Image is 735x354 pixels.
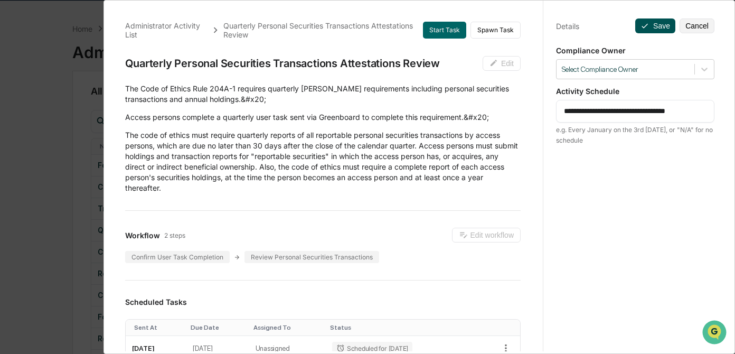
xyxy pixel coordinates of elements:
[164,231,185,239] span: 2 steps
[701,319,730,348] iframe: Open customer support
[125,231,160,240] span: Workflow
[556,46,714,55] p: Compliance Owner
[556,125,714,146] div: e.g. Every January on the 3rd [DATE], or "N/A" for no schedule
[125,297,521,306] h3: Scheduled Tasks
[21,133,68,144] span: Preclearance
[180,84,192,97] button: Start new chat
[36,91,134,100] div: We're available if you need us!
[11,154,19,163] div: 🔎
[125,83,521,105] p: ​The Code of Ethics Rule 204A-1 requires quarterly [PERSON_NAME] requirements including personal ...
[72,129,135,148] a: 🗄️Attestations
[483,56,521,71] button: Edit
[125,57,440,70] div: Quarterly Personal Securities Transactions Attestations Review
[134,324,182,331] div: Toggle SortBy
[74,179,128,187] a: Powered byPylon
[6,129,72,148] a: 🖐️Preclearance
[223,21,423,39] div: Quarterly Personal Securities Transactions Attestations Review
[87,133,131,144] span: Attestations
[244,251,379,263] div: Review Personal Securities Transactions
[6,149,71,168] a: 🔎Data Lookup
[125,130,521,193] p: The code of ethics must require quarterly reports of all reportable personal securities transacti...
[11,134,19,143] div: 🖐️
[21,153,67,164] span: Data Lookup
[680,18,714,33] button: Cancel
[556,87,714,96] p: Activity Schedule
[452,228,521,243] button: Edit workflow
[635,18,675,33] button: Save
[11,22,192,39] p: How can we help?
[253,324,322,331] div: Toggle SortBy
[191,324,244,331] div: Toggle SortBy
[330,324,470,331] div: Toggle SortBy
[125,112,521,123] p: Access persons complete a quarterly user task sent via Greenboard to complete this requirement.&#...
[125,21,208,39] div: Administrator Activity List
[125,251,230,263] div: Confirm User Task Completion
[105,179,128,187] span: Pylon
[77,134,85,143] div: 🗄️
[11,81,30,100] img: 1746055101610-c473b297-6a78-478c-a979-82029cc54cd1
[470,22,521,39] button: Spawn Task
[556,22,579,31] div: Details
[36,81,173,91] div: Start new chat
[423,22,466,39] button: Start Task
